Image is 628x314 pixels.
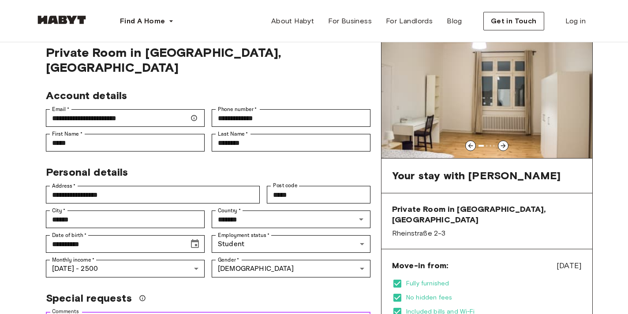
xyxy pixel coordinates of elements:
button: Get in Touch [483,12,544,30]
span: No hidden fees [406,293,582,302]
div: Address [46,186,260,203]
label: Date of birth [52,231,86,239]
a: Log in [558,12,593,30]
label: Phone number [218,105,257,113]
label: Email [52,105,69,113]
span: Fully furnished [406,279,582,288]
div: Phone number [212,109,370,127]
svg: Make sure your email is correct — we'll send your booking details there. [191,115,198,122]
label: Gender [218,256,239,264]
div: Student [212,235,370,253]
span: Account details [46,89,127,102]
label: Country [218,207,241,214]
label: First Name [52,130,82,138]
a: For Business [321,12,379,30]
button: Choose date, selected date is Apr 18, 1983 [186,235,204,253]
svg: We'll do our best to accommodate your request, but please note we can't guarantee it will be poss... [139,295,146,302]
div: [DEMOGRAPHIC_DATA] [212,260,370,277]
span: Log in [565,16,586,26]
div: City [46,211,205,228]
span: Rheinstraße 2-3 [392,229,582,238]
span: Private Room in [GEOGRAPHIC_DATA], [GEOGRAPHIC_DATA] [46,45,370,75]
div: Last Name [212,134,370,151]
span: Your stay with [PERSON_NAME] [392,169,561,182]
span: Get in Touch [491,16,537,26]
div: Email [46,109,205,127]
span: Personal details [46,166,128,178]
a: For Landlords [379,12,440,30]
label: Employment status [218,231,270,239]
span: Special requests [46,292,132,305]
span: For Business [328,16,372,26]
label: Address [52,182,76,190]
a: About Habyt [264,12,321,30]
a: Blog [440,12,469,30]
button: Open [355,213,367,225]
button: Find A Home [113,12,181,30]
label: Last Name [218,130,248,138]
label: Monthly income [52,256,94,264]
span: Blog [447,16,462,26]
div: First Name [46,134,205,151]
div: Post code [267,186,370,203]
div: [DATE] - 2500 [46,260,205,277]
label: City [52,207,66,214]
span: Private Room in [GEOGRAPHIC_DATA], [GEOGRAPHIC_DATA] [392,204,582,225]
img: Habyt [35,15,88,24]
span: About Habyt [271,16,314,26]
span: [DATE] [557,260,582,271]
span: Move-in from: [392,260,448,271]
span: For Landlords [386,16,433,26]
span: Find A Home [120,16,165,26]
img: Image of the room [381,35,592,158]
label: Post code [273,182,298,189]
